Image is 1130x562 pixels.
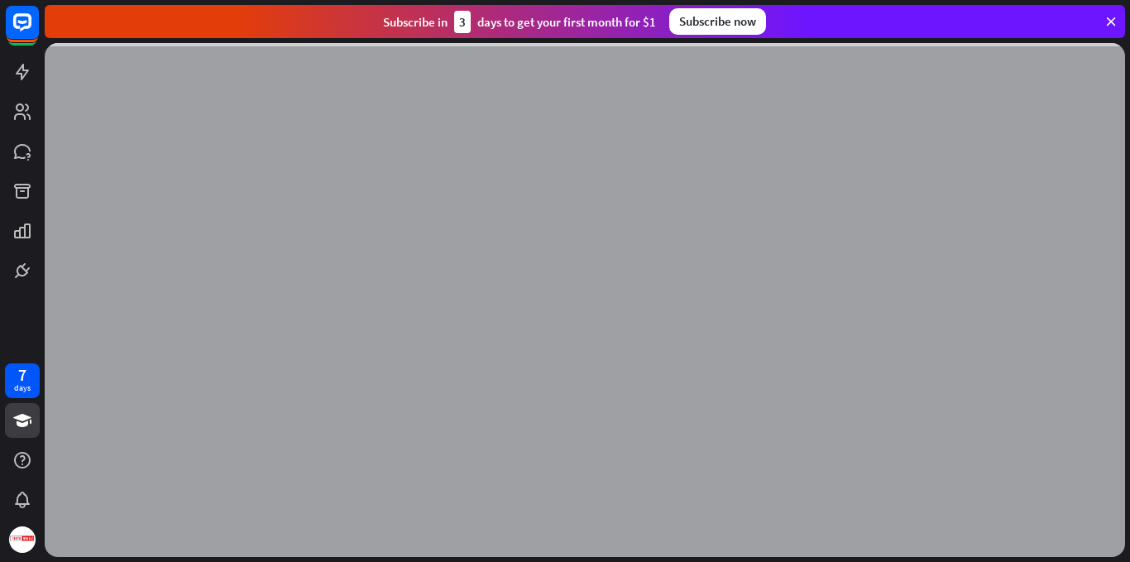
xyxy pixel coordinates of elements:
div: Subscribe now [669,8,766,35]
div: days [14,382,31,394]
div: 7 [18,367,26,382]
div: Subscribe in days to get your first month for $1 [383,11,656,33]
a: 7 days [5,363,40,398]
div: 3 [454,11,471,33]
